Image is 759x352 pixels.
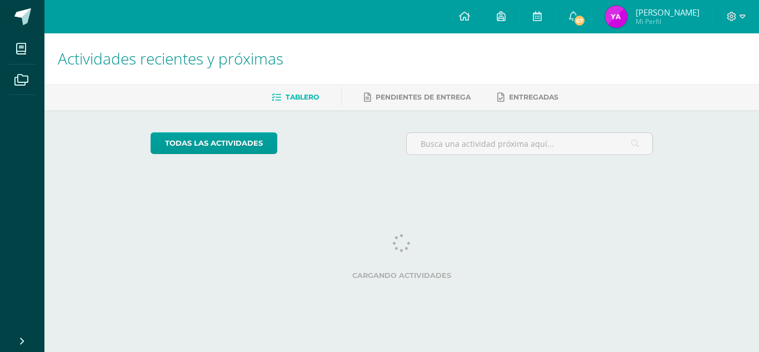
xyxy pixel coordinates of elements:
[509,93,558,101] span: Entregadas
[286,93,319,101] span: Tablero
[151,271,653,280] label: Cargando actividades
[376,93,471,101] span: Pendientes de entrega
[407,133,653,155] input: Busca una actividad próxima aquí...
[605,6,627,28] img: 7575a8a1c79c319b1cee695d012c06bb.png
[497,88,558,106] a: Entregadas
[151,132,277,154] a: todas las Actividades
[636,7,700,18] span: [PERSON_NAME]
[636,17,700,26] span: Mi Perfil
[364,88,471,106] a: Pendientes de entrega
[573,14,586,27] span: 67
[272,88,319,106] a: Tablero
[58,48,283,69] span: Actividades recientes y próximas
